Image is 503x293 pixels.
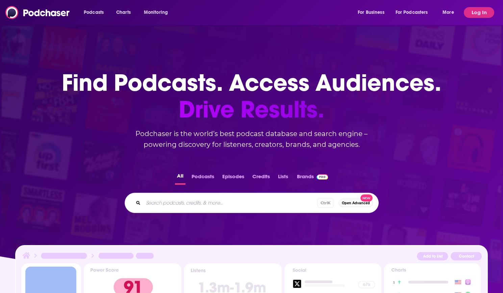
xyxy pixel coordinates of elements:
a: BrandsPodchaser Pro [297,171,328,185]
button: open menu [391,7,438,18]
img: Podcast Insights Header [21,251,482,263]
img: Podchaser - Follow, Share and Rate Podcasts [5,6,70,19]
span: New [360,194,373,202]
h1: Find Podcasts. Access Audiences. [62,70,441,123]
input: Search podcasts, credits, & more... [143,197,318,208]
button: All [175,171,185,185]
span: For Podcasters [396,8,428,17]
button: open menu [438,7,462,18]
button: Credits [250,171,272,185]
span: For Business [358,8,384,17]
div: Search podcasts, credits, & more... [125,193,379,213]
a: Charts [112,7,135,18]
span: Drive Results. [62,96,441,123]
button: open menu [353,7,393,18]
button: Lists [276,171,290,185]
button: Log In [464,7,494,18]
img: Podchaser Pro [317,174,328,180]
button: Episodes [220,171,246,185]
button: Podcasts [190,171,216,185]
span: Monitoring [144,8,168,17]
span: Open Advanced [342,201,370,205]
span: Ctrl K [318,198,333,208]
button: open menu [139,7,177,18]
span: Podcasts [84,8,104,17]
button: Open AdvancedNew [339,199,373,207]
button: open menu [79,7,112,18]
span: Charts [116,8,131,17]
h2: Podchaser is the world’s best podcast database and search engine – powering discovery for listene... [117,128,387,150]
span: More [443,8,454,17]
